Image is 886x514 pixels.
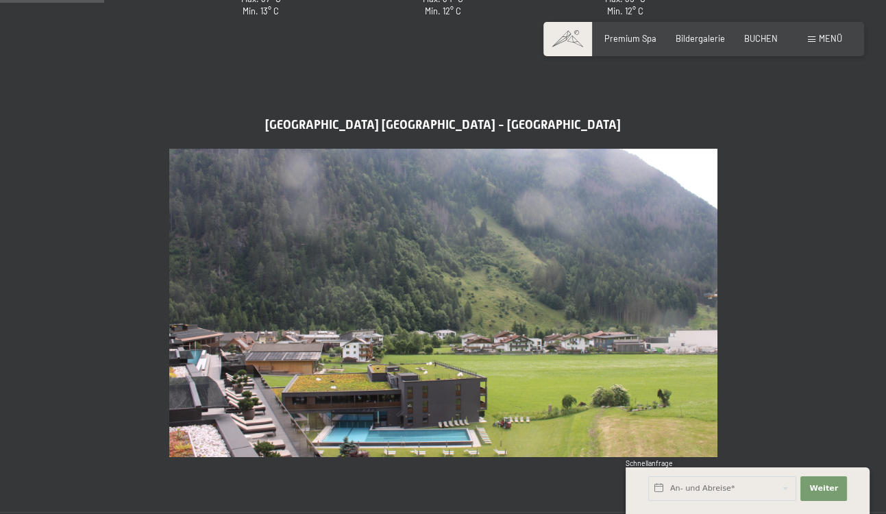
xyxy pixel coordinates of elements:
[744,33,778,44] a: BUCHEN
[626,459,673,467] span: Schnellanfrage
[310,289,423,303] span: Einwilligung Marketing*
[265,118,621,132] span: [GEOGRAPHIC_DATA] [GEOGRAPHIC_DATA] - [GEOGRAPHIC_DATA]
[676,33,725,44] a: Bildergalerie
[800,476,847,501] button: Weiter
[169,149,717,457] img: Luxury SPA Resort Schwarzenstein Luttach - Ahrntal
[425,5,461,16] span: Min. 12° C
[243,5,279,16] span: Min. 13° C
[624,487,627,496] span: 1
[604,33,656,44] a: Premium Spa
[809,483,838,494] span: Weiter
[607,5,643,16] span: Min. 12° C
[819,33,842,44] span: Menü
